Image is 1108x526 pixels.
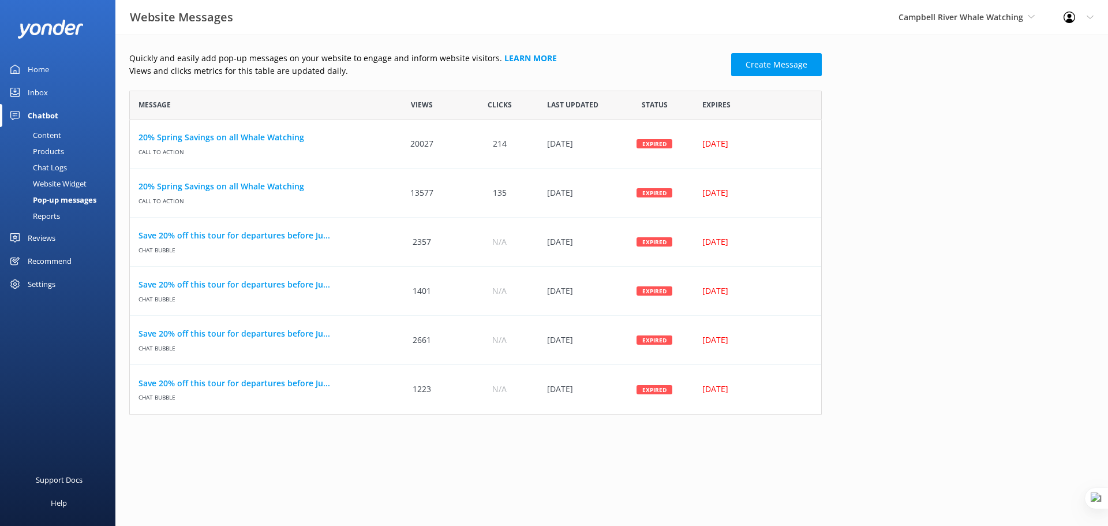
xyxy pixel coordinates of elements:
[129,120,822,414] div: grid
[28,104,58,127] div: Chatbot
[538,267,616,316] div: 01 May 2025
[129,218,822,267] div: row
[138,180,375,193] a: 20% Spring Savings on all Whale Watching
[28,249,72,273] div: Recommend
[702,99,731,110] span: Expires
[130,8,233,27] h3: Website Messages
[138,327,375,340] a: Save 20% off this tour for departures before Ju...
[7,143,115,159] a: Products
[702,285,806,297] div: [DATE]
[702,334,806,346] div: [DATE]
[138,229,375,242] a: Save 20% off this tour for departures before Ju...
[129,267,822,316] div: row
[28,58,49,81] div: Home
[138,144,375,156] span: Call to action
[7,143,64,159] div: Products
[637,385,672,394] div: Expired
[504,53,557,64] a: Learn more
[547,99,598,110] span: Last updated
[138,278,375,291] a: Save 20% off this tour for departures before Ju...
[129,365,822,414] div: row
[138,291,375,303] span: Chat bubble
[7,159,115,176] a: Chat Logs
[492,383,507,396] span: N/A
[383,365,461,414] div: 1223
[28,81,48,104] div: Inbox
[129,169,822,218] div: row
[51,491,67,514] div: Help
[7,192,115,208] a: Pop-up messages
[637,237,672,247] div: Expired
[492,334,507,346] span: N/A
[7,159,67,176] div: Chat Logs
[488,99,512,110] span: Clicks
[637,335,672,345] div: Expired
[538,120,616,169] div: 01 May 2025
[129,316,822,365] div: row
[383,267,461,316] div: 1401
[17,20,84,39] img: yonder-white-logo.png
[731,53,822,76] a: Create Message
[637,139,672,148] div: Expired
[28,273,55,296] div: Settings
[138,377,375,390] a: Save 20% off this tour for departures before Ju...
[538,365,616,414] div: 01 May 2025
[129,52,724,65] p: Quickly and easily add pop-up messages on your website to engage and inform website visitors.
[138,131,375,144] a: 20% Spring Savings on all Whale Watching
[7,127,115,143] a: Content
[7,127,61,143] div: Content
[538,218,616,267] div: 01 May 2025
[7,176,115,192] a: Website Widget
[129,65,724,77] p: Views and clicks metrics for this table are updated daily.
[702,186,806,199] div: [DATE]
[7,208,115,224] a: Reports
[702,383,806,396] div: [DATE]
[492,236,507,248] span: N/A
[138,193,375,205] span: Call to action
[36,468,83,491] div: Support Docs
[637,286,672,296] div: Expired
[637,188,672,197] div: Expired
[129,120,822,169] div: row
[28,226,55,249] div: Reviews
[138,99,171,110] span: Message
[7,208,60,224] div: Reports
[7,192,96,208] div: Pop-up messages
[411,99,433,110] span: Views
[702,137,806,150] div: [DATE]
[461,120,538,169] div: 214
[383,316,461,365] div: 2661
[899,12,1023,23] span: Campbell River Whale Watching
[383,218,461,267] div: 2357
[492,285,507,297] span: N/A
[138,390,375,402] span: Chat bubble
[383,120,461,169] div: 20027
[138,340,375,352] span: Chat bubble
[138,242,375,254] span: Chat bubble
[538,316,616,365] div: 01 May 2025
[538,169,616,218] div: 01 May 2025
[7,176,87,192] div: Website Widget
[383,169,461,218] div: 13577
[461,169,538,218] div: 135
[702,236,806,248] div: [DATE]
[642,99,668,110] span: Status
